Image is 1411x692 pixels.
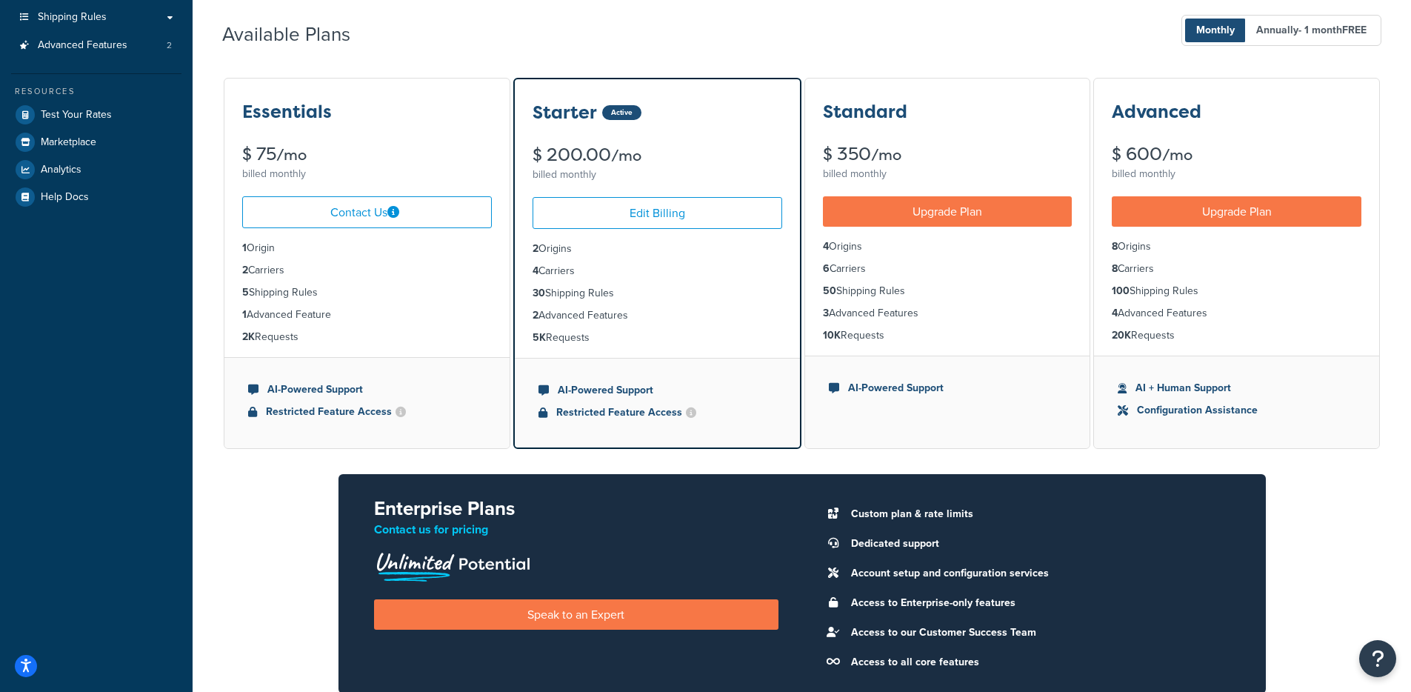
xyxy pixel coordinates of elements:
[167,39,172,52] span: 2
[533,146,782,164] div: $ 200.00
[823,145,1073,164] div: $ 350
[823,164,1073,184] div: billed monthly
[533,164,782,185] div: billed monthly
[533,197,782,229] a: Edit Billing
[242,329,492,345] li: Requests
[242,196,492,228] a: Contact Us
[1112,327,1131,343] strong: 20K
[1112,327,1361,344] li: Requests
[38,39,127,52] span: Advanced Features
[374,498,778,519] h2: Enterprise Plans
[41,191,89,204] span: Help Docs
[374,519,778,540] p: Contact us for pricing
[1112,261,1361,277] li: Carriers
[823,102,907,122] h3: Standard
[829,380,1067,396] li: AI-Powered Support
[11,184,181,210] a: Help Docs
[248,382,486,398] li: AI-Powered Support
[823,283,1073,299] li: Shipping Rules
[242,145,492,164] div: $ 75
[1118,380,1355,396] li: AI + Human Support
[533,330,546,345] strong: 5K
[1112,145,1361,164] div: $ 600
[823,327,1073,344] li: Requests
[11,85,181,98] div: Resources
[11,129,181,156] a: Marketplace
[242,102,332,122] h3: Essentials
[1112,164,1361,184] div: billed monthly
[1118,402,1355,419] li: Configuration Assistance
[823,327,841,343] strong: 10K
[276,144,307,165] small: /mo
[823,239,1073,255] li: Origins
[1112,283,1130,299] strong: 100
[374,548,531,582] img: Unlimited Potential
[1162,144,1192,165] small: /mo
[242,285,492,301] li: Shipping Rules
[844,533,1230,554] li: Dedicated support
[1298,22,1367,38] span: - 1 month
[533,330,782,346] li: Requests
[533,263,538,279] strong: 4
[374,599,778,630] a: Speak to an Expert
[533,285,545,301] strong: 30
[533,285,782,302] li: Shipping Rules
[1112,239,1361,255] li: Origins
[1112,305,1118,321] strong: 4
[11,102,181,128] a: Test Your Rates
[1359,640,1396,677] button: Open Resource Center
[1112,196,1361,227] a: Upgrade Plan
[41,109,112,122] span: Test Your Rates
[823,283,836,299] strong: 50
[11,32,181,59] li: Advanced Features
[222,24,373,45] h2: Available Plans
[242,307,492,323] li: Advanced Feature
[242,240,492,256] li: Origin
[242,262,248,278] strong: 2
[823,305,829,321] strong: 3
[11,32,181,59] a: Advanced Features 2
[242,240,247,256] strong: 1
[1112,102,1201,122] h3: Advanced
[1185,19,1246,42] span: Monthly
[242,262,492,279] li: Carriers
[844,504,1230,525] li: Custom plan & rate limits
[1112,261,1118,276] strong: 8
[823,261,830,276] strong: 6
[533,103,597,122] h3: Starter
[41,164,81,176] span: Analytics
[11,156,181,183] a: Analytics
[533,307,782,324] li: Advanced Features
[11,4,181,31] a: Shipping Rules
[823,196,1073,227] a: Upgrade Plan
[533,241,538,256] strong: 2
[41,136,96,149] span: Marketplace
[844,563,1230,584] li: Account setup and configuration services
[1181,15,1381,46] button: Monthly Annually- 1 monthFREE
[242,164,492,184] div: billed monthly
[533,307,538,323] strong: 2
[538,405,776,421] li: Restricted Feature Access
[611,145,641,166] small: /mo
[1112,239,1118,254] strong: 8
[242,329,255,345] strong: 2K
[871,144,901,165] small: /mo
[1112,305,1361,322] li: Advanced Features
[1342,22,1367,38] b: FREE
[38,11,107,24] span: Shipping Rules
[602,105,641,120] div: Active
[844,652,1230,673] li: Access to all core features
[242,307,247,322] strong: 1
[248,404,486,420] li: Restricted Feature Access
[844,593,1230,613] li: Access to Enterprise-only features
[823,305,1073,322] li: Advanced Features
[1112,283,1361,299] li: Shipping Rules
[1245,19,1378,42] span: Annually
[844,622,1230,643] li: Access to our Customer Success Team
[533,241,782,257] li: Origins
